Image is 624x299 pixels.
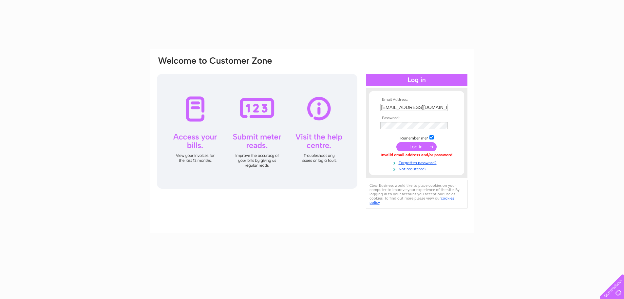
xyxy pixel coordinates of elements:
[380,153,453,158] div: Invalid email address and/or password
[396,142,437,151] input: Submit
[379,134,455,141] td: Remember me?
[379,116,455,120] th: Password:
[380,159,455,165] a: Forgotten password?
[379,97,455,102] th: Email Address:
[366,180,467,208] div: Clear Business would like to place cookies on your computer to improve your experience of the sit...
[380,165,455,172] a: Not registered?
[369,196,454,205] a: cookies policy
